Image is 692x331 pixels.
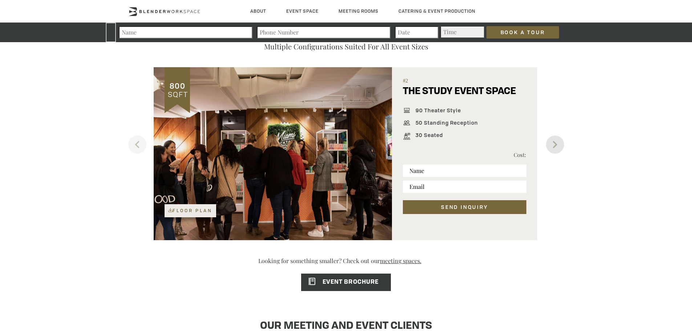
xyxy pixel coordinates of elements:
button: SEND INQUIRY [403,200,526,214]
input: Date [395,26,438,39]
span: 30 Seated [412,132,443,140]
input: Name [403,165,526,177]
button: Next [546,136,564,154]
a: EVENT BROCHURE [301,274,391,291]
a: Floor Plan [165,204,216,217]
span: 90 Theater Style [412,108,461,116]
input: Phone Number [257,26,390,39]
span: 800 [169,81,186,91]
span: EVENT BROCHURE [301,279,379,285]
span: SQFT [166,89,188,99]
h5: THE STUDY EVENT SPACE [403,86,516,105]
p: Looking for something smaller? Check out our [150,257,542,272]
iframe: Chat Widget [656,296,692,331]
p: Multiple configurations suited for all event sizes [165,40,528,53]
input: Name [119,26,252,39]
p: Cost: [465,150,526,159]
span: #2 [403,78,526,86]
span: 50 Standing Reception [412,120,478,128]
button: Previous [128,136,146,154]
input: Email [403,181,526,193]
a: meeting spaces. [380,251,434,270]
input: Book a Tour [486,26,559,39]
